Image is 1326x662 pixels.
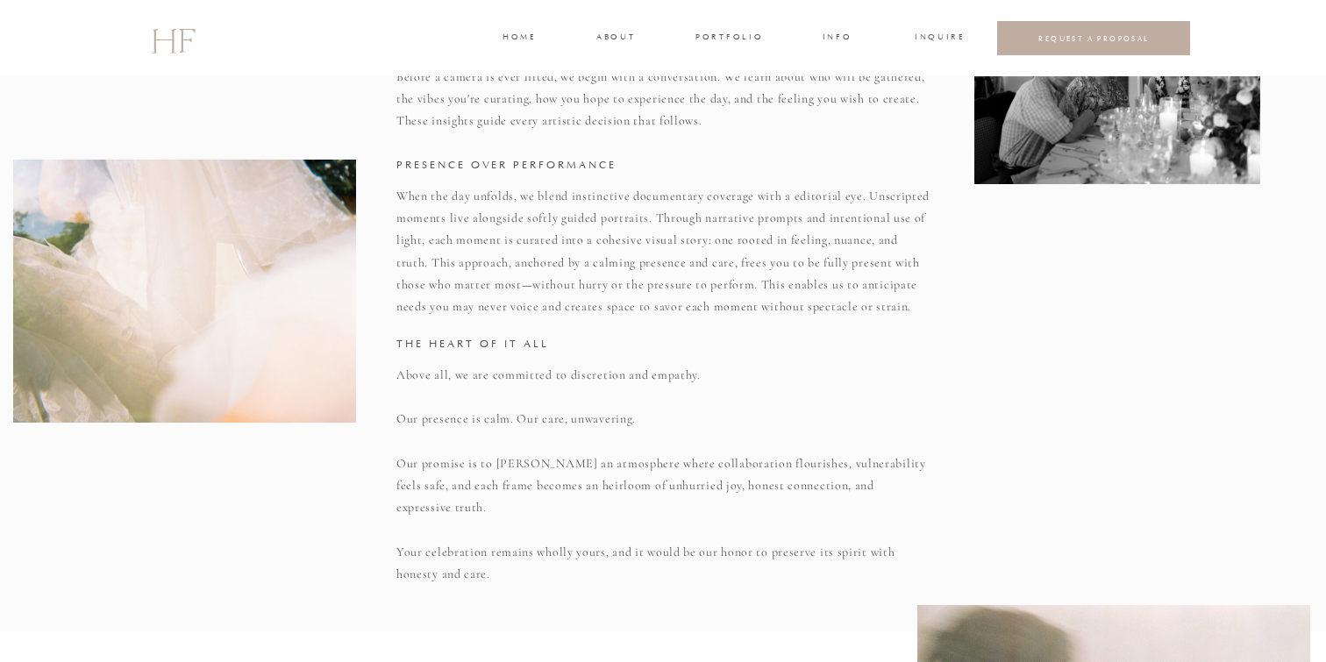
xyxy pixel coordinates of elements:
[1011,33,1177,43] a: REQUEST A PROPOSAL
[821,31,853,46] a: INFO
[596,31,633,46] a: about
[695,31,761,46] a: portfolio
[396,37,930,50] h3: It Begins with listening
[915,31,962,46] a: INQUIRE
[396,335,930,348] h3: The Heart of IT ALL
[396,156,930,169] h3: Presence Over Performance
[503,31,535,46] a: home
[396,185,930,305] p: When the day unfolds, we blend instinctive documentary coverage with a editorial eye. Unscripted ...
[396,66,930,137] p: Before a camera is ever lifted, we begin with a conversation. We learn about who will be gathered...
[151,13,195,64] a: HF
[396,364,930,562] p: Above all, we are committed to discretion and empathy. Our presence is calm. Our care, unwavering...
